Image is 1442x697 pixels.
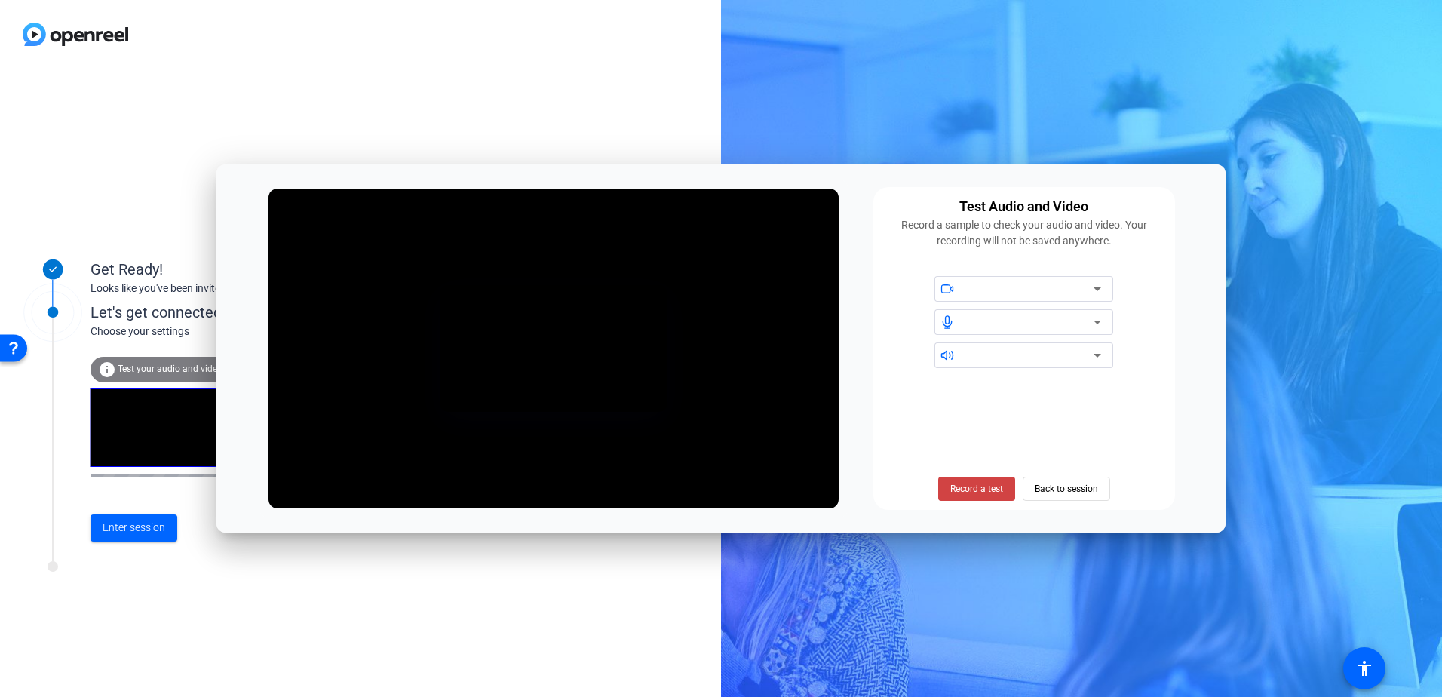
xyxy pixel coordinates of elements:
[938,477,1015,501] button: Record a test
[91,301,423,324] div: Let's get connected.
[91,258,392,281] div: Get Ready!
[91,324,423,339] div: Choose your settings
[98,361,116,379] mat-icon: info
[1355,659,1373,677] mat-icon: accessibility
[91,281,392,296] div: Looks like you've been invited to join
[1023,477,1110,501] button: Back to session
[1035,474,1098,503] span: Back to session
[882,217,1166,249] div: Record a sample to check your audio and video. Your recording will not be saved anywhere.
[959,196,1088,217] div: Test Audio and Video
[103,520,165,536] span: Enter session
[950,482,1003,496] span: Record a test
[118,364,222,374] span: Test your audio and video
